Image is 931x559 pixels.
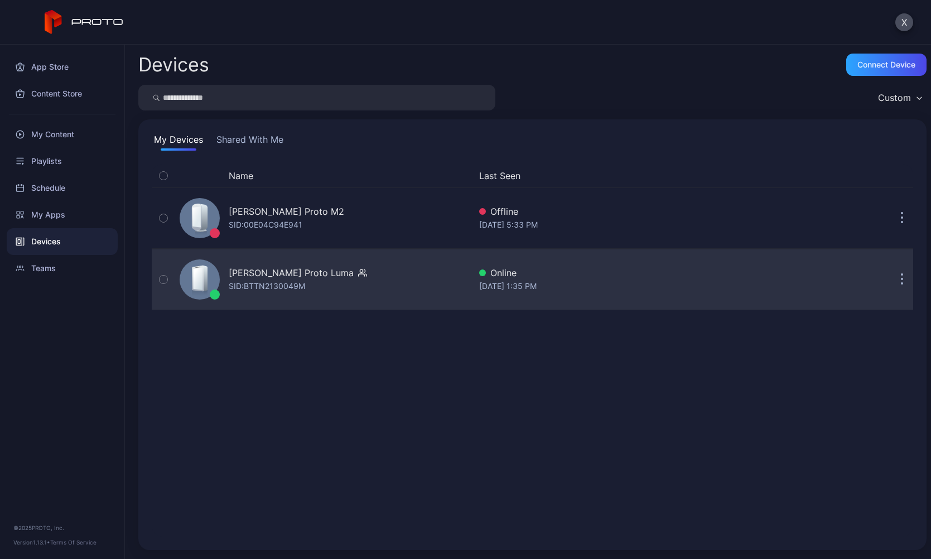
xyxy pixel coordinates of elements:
[13,539,50,546] span: Version 1.13.1 •
[7,80,118,107] a: Content Store
[7,255,118,282] a: Teams
[479,205,773,218] div: Offline
[878,92,911,103] div: Custom
[138,55,209,75] h2: Devices
[7,54,118,80] a: App Store
[777,169,877,182] div: Update Device
[50,539,97,546] a: Terms Of Service
[229,279,305,293] div: SID: BTTN2130049M
[229,266,354,279] div: [PERSON_NAME] Proto Luma
[7,175,118,201] a: Schedule
[7,228,118,255] a: Devices
[7,148,118,175] a: Playlists
[479,279,773,293] div: [DATE] 1:35 PM
[214,133,286,151] button: Shared With Me
[229,169,253,182] button: Name
[479,218,773,232] div: [DATE] 5:33 PM
[857,60,915,69] div: Connect device
[479,266,773,279] div: Online
[891,169,913,182] div: Options
[872,85,927,110] button: Custom
[229,205,344,218] div: [PERSON_NAME] Proto M2
[152,133,205,151] button: My Devices
[479,169,768,182] button: Last Seen
[7,121,118,148] a: My Content
[895,13,913,31] button: X
[7,201,118,228] a: My Apps
[846,54,927,76] button: Connect device
[229,218,302,232] div: SID: 00E04C94E941
[13,523,111,532] div: © 2025 PROTO, Inc.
